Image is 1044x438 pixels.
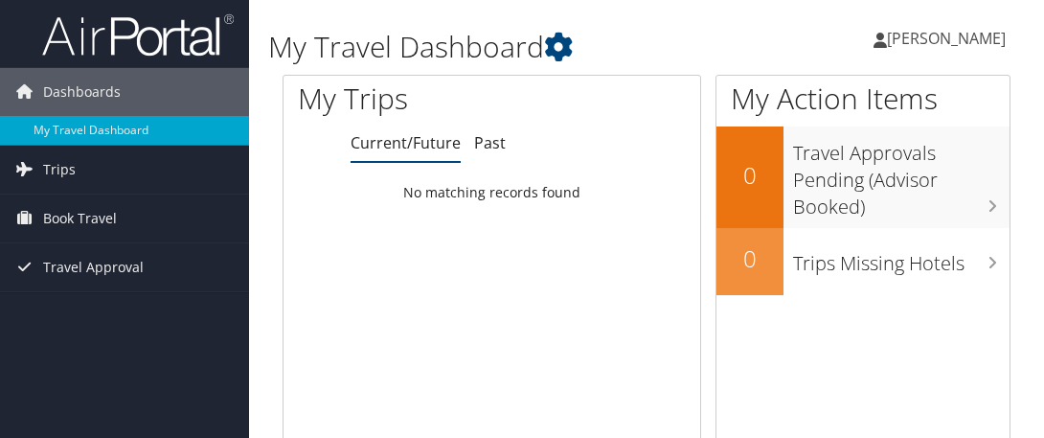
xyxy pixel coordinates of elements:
h1: My Travel Dashboard [268,27,773,67]
h3: Travel Approvals Pending (Advisor Booked) [793,130,1010,220]
a: [PERSON_NAME] [874,10,1025,67]
h1: My Action Items [716,79,1010,119]
td: No matching records found [284,175,700,210]
a: Current/Future [351,132,461,153]
a: Past [474,132,506,153]
span: [PERSON_NAME] [887,28,1006,49]
h2: 0 [716,159,783,192]
h3: Trips Missing Hotels [793,241,1010,277]
span: Book Travel [43,195,117,242]
h1: My Trips [298,79,512,119]
span: Dashboards [43,68,121,116]
img: airportal-logo.png [42,12,234,58]
h2: 0 [716,242,783,275]
span: Travel Approval [43,243,144,291]
a: 0Trips Missing Hotels [716,228,1010,295]
a: 0Travel Approvals Pending (Advisor Booked) [716,127,1010,227]
span: Trips [43,146,76,194]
